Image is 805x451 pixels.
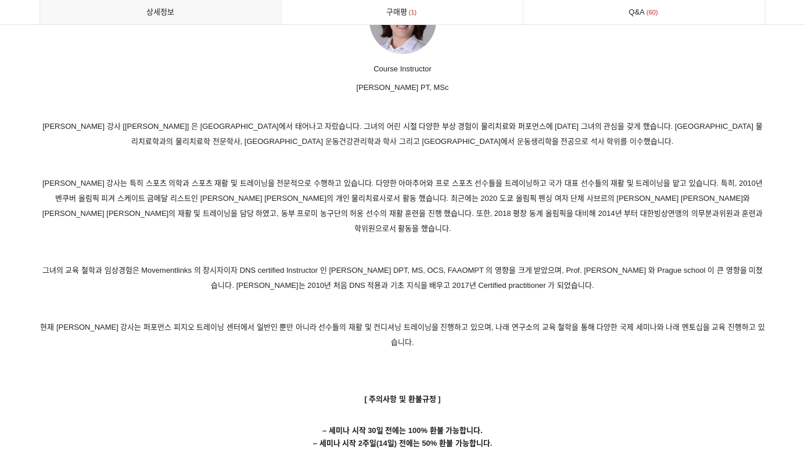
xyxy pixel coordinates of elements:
[313,426,493,448] strong: – 세미나 시작 30일 전에는 100% 환불 가능합니다. – 세미나 시작 2주일(14일) 전에는 50% 환불 가능합니다.
[39,176,766,236] p: [PERSON_NAME] 강사는 특히 스포츠 의학과 스포츠 재활 및 트레이닝을 전문적으로 수행하고 있습니다. 다양한 아마추어와 프로 스포츠 선수들을 트레이닝하고 국가 대표 선...
[39,81,766,94] p: [PERSON_NAME] PT, MSc
[39,119,766,149] p: [PERSON_NAME] 강사 [[PERSON_NAME]] 은 [GEOGRAPHIC_DATA]에서 태어나고 자랐습니다. 그녀의 어린 시절 다양한 부상 경험이 물리치료와 퍼포먼...
[39,63,766,75] p: Course Instructor
[364,395,440,403] strong: [ 주의사항 및 환불규정 ]
[407,6,419,19] span: 1
[39,320,766,350] p: 현재 [PERSON_NAME] 강사는 퍼포먼스 피지오 트레이닝 센터에서 일반인 뿐만 아니라 선수들의 재활 및 컨디셔닝 트레이닝을 진행하고 있으며, 나래 연구소의 교육 철학을 ...
[39,263,766,293] p: 그녀의 교육 철학과 임상경험은 Movementlinks 의 창시자이자 DNS certified Instructor 인 [PERSON_NAME] DPT, MS, OCS, FAA...
[645,6,660,19] span: 60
